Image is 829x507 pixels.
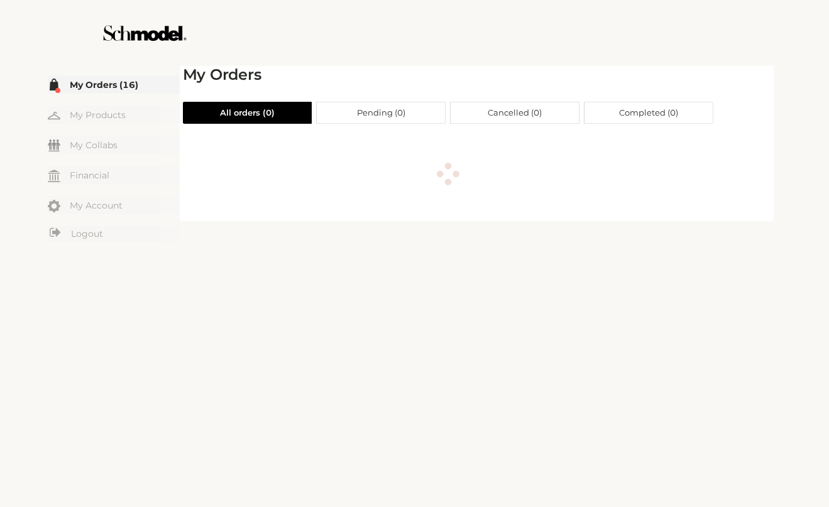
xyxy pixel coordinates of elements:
img: my-friends.svg [48,139,60,151]
a: My Collabs [48,136,180,154]
img: my-order.svg [48,79,60,91]
span: All orders ( 0 ) [220,102,275,123]
img: my-account.svg [48,200,60,212]
a: My Products [48,106,180,124]
a: Financial [48,166,180,184]
div: Menu [48,75,180,244]
span: Completed ( 0 ) [619,102,678,123]
a: Logout [48,226,180,242]
a: My Orders (16) [48,75,180,94]
h2: My Orders [183,66,713,84]
a: My Account [48,196,180,214]
img: my-financial.svg [48,170,60,182]
img: my-hanger.svg [48,109,60,122]
span: Pending ( 0 ) [357,102,405,123]
span: Cancelled ( 0 ) [488,102,542,123]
